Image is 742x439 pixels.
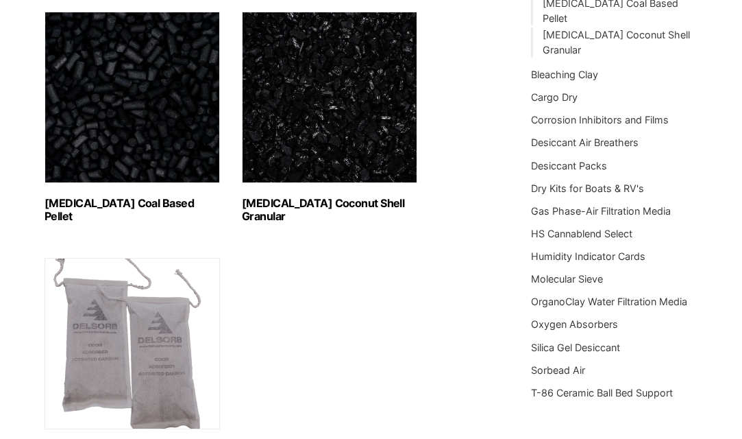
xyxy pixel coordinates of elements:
a: Gas Phase-Air Filtration Media [531,205,671,217]
a: Oxygen Absorbers [531,318,618,330]
a: Visit product category Activated Carbon Coal Based Pellet [45,12,220,223]
a: Sorbead Air [531,364,585,376]
a: Silica Gel Desiccant [531,342,620,353]
h2: [MEDICAL_DATA] Coal Based Pellet [45,197,220,223]
a: Corrosion Inhibitors and Films [531,114,669,126]
a: Dry Kits for Boats & RV's [531,182,644,194]
a: Molecular Sieve [531,273,603,285]
a: [MEDICAL_DATA] Coconut Shell Granular [543,29,690,56]
a: T-86 Ceramic Ball Bed Support [531,387,673,399]
a: Cargo Dry [531,91,578,103]
a: HS Cannablend Select [531,228,632,239]
a: OrganoClay Water Filtration Media [531,296,687,307]
a: Humidity Indicator Cards [531,250,645,262]
a: Desiccant Packs [531,160,607,171]
a: Bleaching Clay [531,69,598,80]
a: Visit product category Activated Carbon Coconut Shell Granular [242,12,417,223]
img: Activated Carbon Coal Based Pellet [45,12,220,183]
img: Activated Carbon Bags [45,258,220,429]
h2: [MEDICAL_DATA] Coconut Shell Granular [242,197,417,223]
a: Desiccant Air Breathers [531,137,639,148]
img: Activated Carbon Coconut Shell Granular [242,12,417,183]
